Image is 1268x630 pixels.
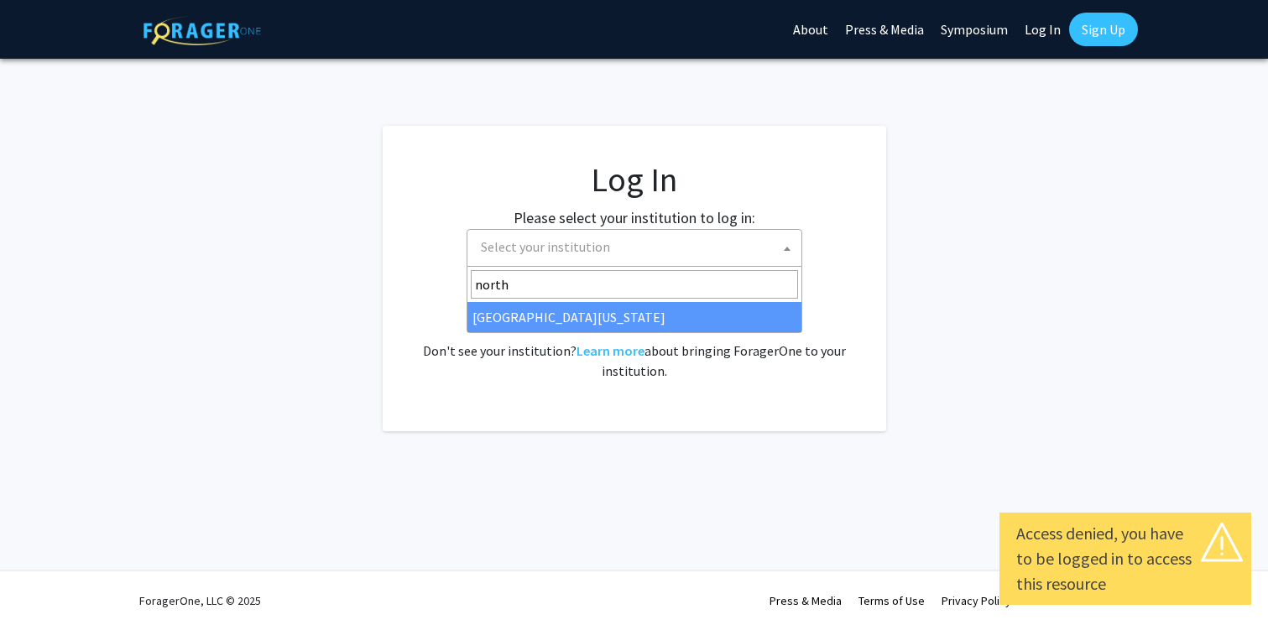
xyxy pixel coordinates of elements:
[416,159,853,200] h1: Log In
[514,206,755,229] label: Please select your institution to log in:
[942,593,1011,608] a: Privacy Policy
[577,342,644,359] a: Learn more about bringing ForagerOne to your institution
[139,571,261,630] div: ForagerOne, LLC © 2025
[770,593,842,608] a: Press & Media
[1016,521,1234,596] div: Access denied, you have to be logged in to access this resource
[471,270,798,299] input: Search
[13,555,71,617] iframe: Chat
[416,300,853,381] div: No account? . Don't see your institution? about bringing ForagerOne to your institution.
[1069,13,1138,46] a: Sign Up
[467,302,801,332] li: [GEOGRAPHIC_DATA][US_STATE]
[858,593,925,608] a: Terms of Use
[467,229,802,267] span: Select your institution
[474,230,801,264] span: Select your institution
[481,238,610,255] span: Select your institution
[143,16,261,45] img: ForagerOne Logo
